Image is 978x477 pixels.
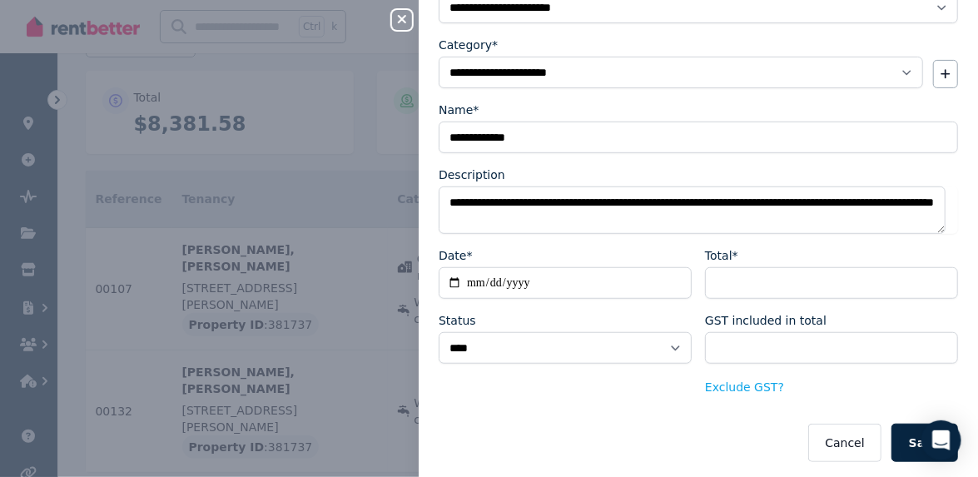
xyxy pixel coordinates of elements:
button: Cancel [808,424,881,462]
label: Category* [439,37,498,53]
label: Total* [705,247,738,264]
label: Status [439,312,476,329]
label: GST included in total [705,312,827,329]
button: Save [891,424,958,462]
label: Date* [439,247,472,264]
label: Name* [439,102,479,118]
button: Exclude GST? [705,379,784,395]
label: Description [439,166,505,183]
div: Open Intercom Messenger [921,420,961,460]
